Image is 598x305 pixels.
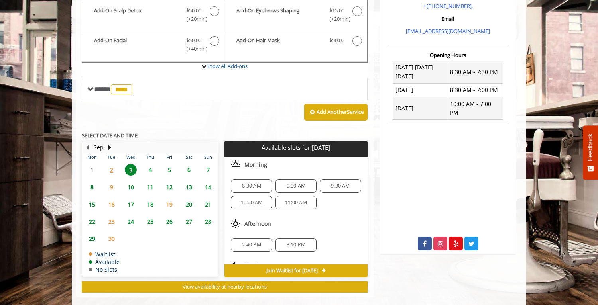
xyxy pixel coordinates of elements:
[106,199,118,210] span: 16
[236,36,321,46] b: Add-On Hair Mask
[228,6,363,25] label: Add-On Eyebrows Shaping
[102,161,121,178] td: Select day2
[163,181,175,193] span: 12
[86,36,220,55] label: Add-On Facial
[244,221,271,227] span: Afternoon
[179,196,198,213] td: Select day20
[199,178,218,196] td: Select day14
[448,61,503,83] td: 8:30 AM - 7:30 PM
[140,178,159,196] td: Select day11
[183,283,267,290] span: View availability at nearby locations
[275,179,317,193] div: 9:00 AM
[125,181,137,193] span: 10
[89,266,120,272] td: No Slots
[125,199,137,210] span: 17
[106,143,113,152] button: Next Month
[587,133,594,161] span: Feedback
[163,216,175,227] span: 26
[275,196,317,209] div: 11:00 AM
[183,216,195,227] span: 27
[183,199,195,210] span: 20
[160,178,179,196] td: Select day12
[182,45,206,53] span: (+40min )
[102,153,121,161] th: Tue
[389,16,507,22] h3: Email
[163,164,175,176] span: 5
[160,196,179,213] td: Select day19
[179,153,198,161] th: Sat
[244,162,267,168] span: Morning
[179,161,198,178] td: Select day6
[83,153,102,161] th: Mon
[241,199,263,206] span: 10:00 AM
[106,181,118,193] span: 9
[179,213,198,230] td: Select day27
[236,6,321,23] b: Add-On Eyebrows Shaping
[244,263,266,269] span: Evening
[84,143,90,152] button: Previous Month
[228,36,363,48] label: Add-On Hair Mask
[448,83,503,97] td: 8:30 AM - 7:00 PM
[231,219,240,229] img: afternoon slots
[125,216,137,227] span: 24
[202,181,214,193] span: 14
[160,153,179,161] th: Fri
[202,216,214,227] span: 28
[144,164,156,176] span: 4
[86,6,220,25] label: Add-On Scalp Detox
[125,164,137,176] span: 3
[199,213,218,230] td: Select day28
[275,238,317,252] div: 3:10 PM
[325,15,348,23] span: (+20min )
[331,183,350,189] span: 9:30 AM
[94,143,104,152] button: Sep
[304,104,368,121] button: Add AnotherService
[102,230,121,247] td: Select day30
[82,132,138,139] b: SELECT DATE AND TIME
[266,268,318,274] span: Join Waitlist for [DATE]
[86,216,98,227] span: 22
[160,161,179,178] td: Select day5
[102,178,121,196] td: Select day9
[228,144,364,151] p: Available slots for [DATE]
[329,36,344,45] span: $50.00
[121,178,140,196] td: Select day10
[144,181,156,193] span: 11
[287,242,305,248] span: 3:10 PM
[199,161,218,178] td: Select day7
[94,6,178,23] b: Add-On Scalp Detox
[102,213,121,230] td: Select day23
[287,183,305,189] span: 9:00 AM
[423,2,473,10] a: + [PHONE_NUMBER].
[83,178,102,196] td: Select day8
[121,161,140,178] td: Select day3
[202,164,214,176] span: 7
[231,238,272,252] div: 2:40 PM
[83,213,102,230] td: Select day22
[83,230,102,247] td: Select day29
[207,63,248,70] a: Show All Add-ons
[231,196,272,209] div: 10:00 AM
[231,179,272,193] div: 8:30 AM
[183,164,195,176] span: 6
[140,161,159,178] td: Select day4
[183,181,195,193] span: 13
[106,164,118,176] span: 2
[199,196,218,213] td: Select day21
[406,27,490,35] a: [EMAIL_ADDRESS][DOMAIN_NAME]
[179,178,198,196] td: Select day13
[231,261,240,271] img: evening slots
[317,108,364,115] b: Add Another Service
[186,36,201,45] span: $50.00
[106,233,118,244] span: 30
[199,153,218,161] th: Sun
[140,196,159,213] td: Select day18
[102,196,121,213] td: Select day16
[83,196,102,213] td: Select day15
[202,199,214,210] span: 21
[285,199,307,206] span: 11:00 AM
[163,199,175,210] span: 19
[140,153,159,161] th: Thu
[320,179,361,193] div: 9:30 AM
[186,6,201,15] span: $50.00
